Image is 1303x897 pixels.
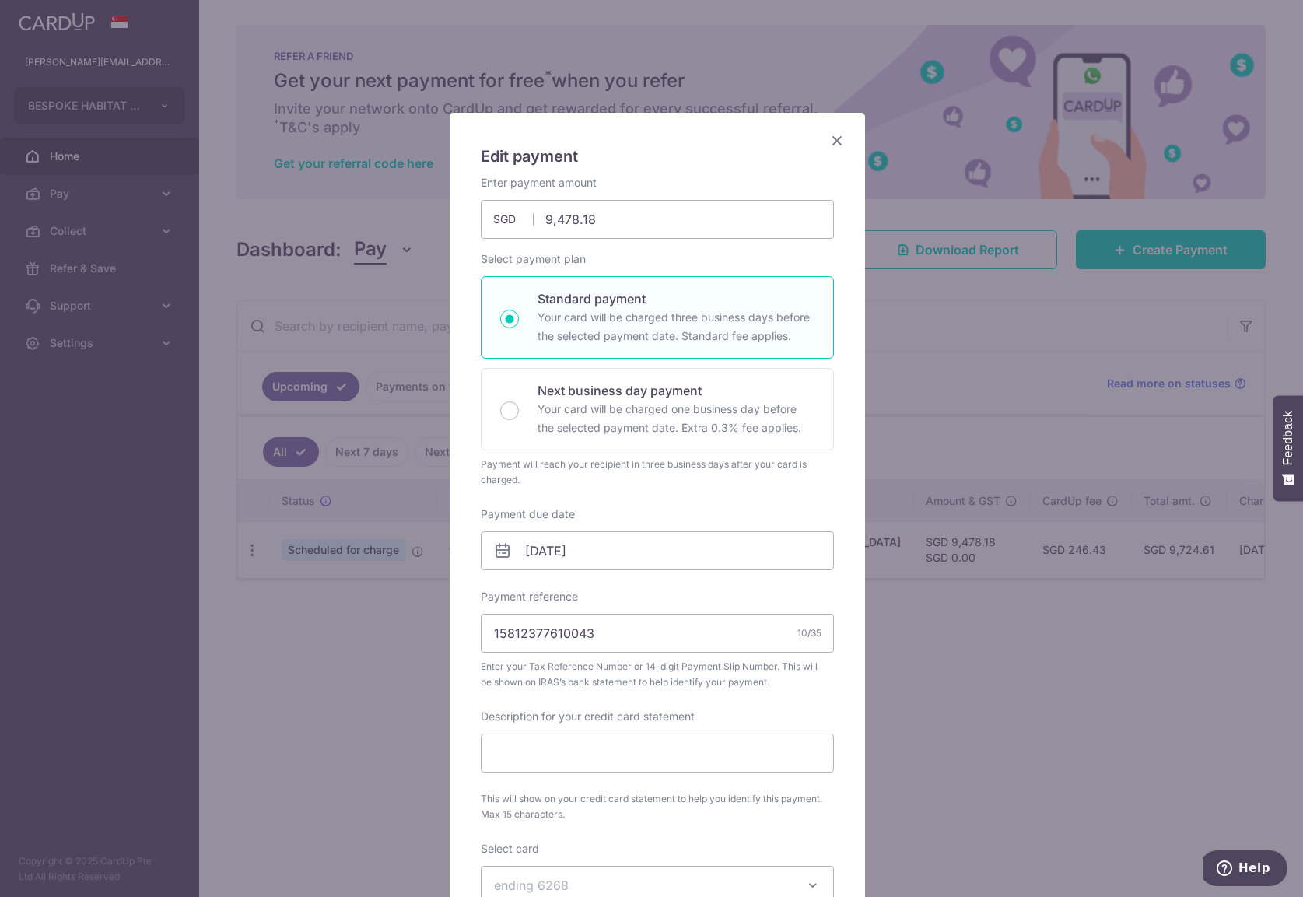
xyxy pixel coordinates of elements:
label: Payment reference [481,589,578,604]
button: Close [828,131,846,150]
p: Your card will be charged three business days before the selected payment date. Standard fee appl... [538,308,814,345]
label: Select card [481,841,539,857]
p: Next business day payment [538,381,814,400]
span: This will show on your credit card statement to help you identify this payment. Max 15 characters. [481,791,834,822]
p: Standard payment [538,289,814,308]
label: Enter payment amount [481,175,597,191]
span: Enter your Tax Reference Number or 14-digit Payment Slip Number. This will be shown on IRAS’s ban... [481,659,834,690]
input: DD / MM / YYYY [481,531,834,570]
span: Feedback [1281,411,1295,465]
label: Payment due date [481,506,575,522]
label: Description for your credit card statement [481,709,695,724]
span: ending 6268 [494,878,569,893]
p: Your card will be charged one business day before the selected payment date. Extra 0.3% fee applies. [538,400,814,437]
input: 0.00 [481,200,834,239]
iframe: Opens a widget where you can find more information [1203,850,1287,889]
label: Select payment plan [481,251,586,267]
button: Feedback - Show survey [1273,395,1303,501]
span: SGD [493,212,534,227]
h5: Edit payment [481,144,834,169]
div: Payment will reach your recipient in three business days after your card is charged. [481,457,834,488]
div: 10/35 [797,625,821,641]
